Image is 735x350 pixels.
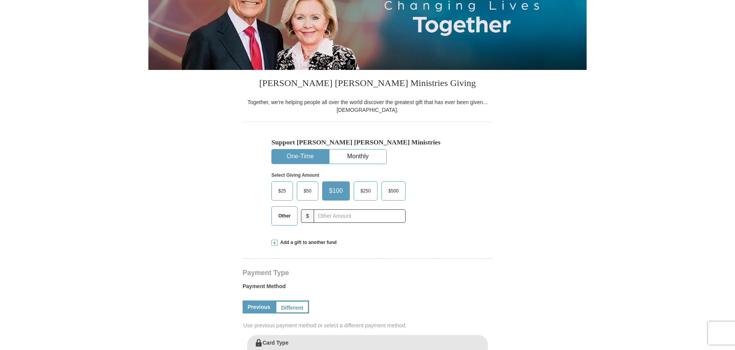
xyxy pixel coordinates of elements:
h4: Payment Type [243,270,492,276]
a: Different [275,300,309,314]
input: Other Amount [314,209,406,223]
span: $50 [300,185,315,197]
span: $100 [325,185,347,197]
strong: Select Giving Amount [271,173,319,178]
button: Monthly [329,149,386,164]
span: $250 [357,185,375,197]
span: $500 [384,185,402,197]
h5: Support [PERSON_NAME] [PERSON_NAME] Ministries [271,138,464,146]
div: Together, we're helping people all over the world discover the greatest gift that has ever been g... [243,98,492,114]
span: Other [274,210,294,222]
span: Add a gift to another fund [278,239,337,246]
button: One-Time [272,149,329,164]
h3: [PERSON_NAME] [PERSON_NAME] Ministries Giving [243,70,492,98]
span: $ [301,209,314,223]
span: Use previous payment method or select a different payment method. [243,322,493,329]
span: $25 [274,185,290,197]
a: Previous [243,300,275,314]
label: Payment Method [243,282,492,294]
